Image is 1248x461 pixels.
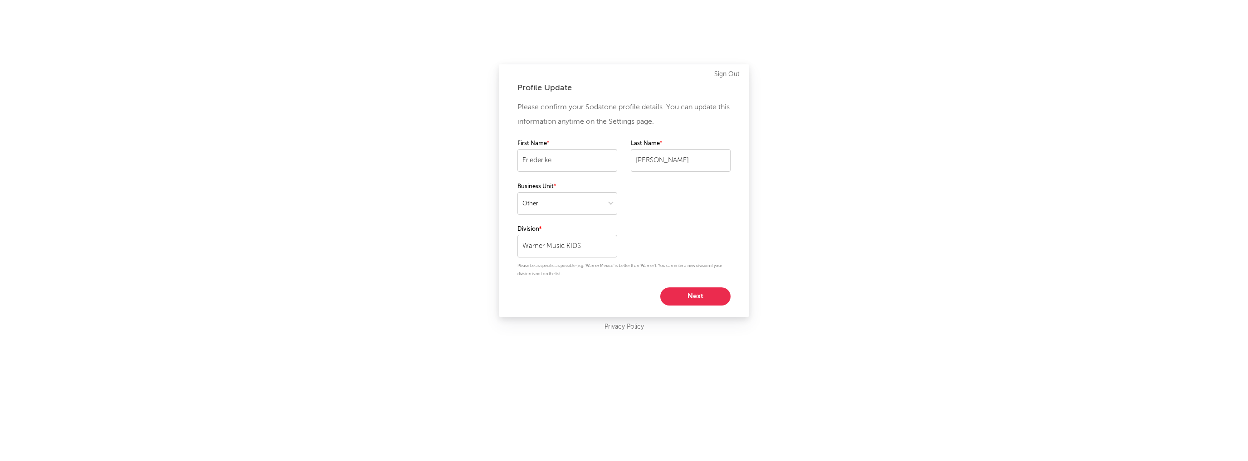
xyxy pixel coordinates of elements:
[517,235,617,257] input: Your division
[714,69,740,80] a: Sign Out
[517,262,731,278] p: Please be as specific as possible (e.g. 'Warner Mexico' is better than 'Warner'). You can enter a...
[517,100,731,129] p: Please confirm your Sodatone profile details. You can update this information anytime on the Sett...
[517,82,731,93] div: Profile Update
[517,181,617,192] label: Business Unit
[517,149,617,172] input: Your first name
[660,287,731,306] button: Next
[517,138,617,149] label: First Name
[517,224,617,235] label: Division
[631,149,731,172] input: Your last name
[604,321,644,333] a: Privacy Policy
[631,138,731,149] label: Last Name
